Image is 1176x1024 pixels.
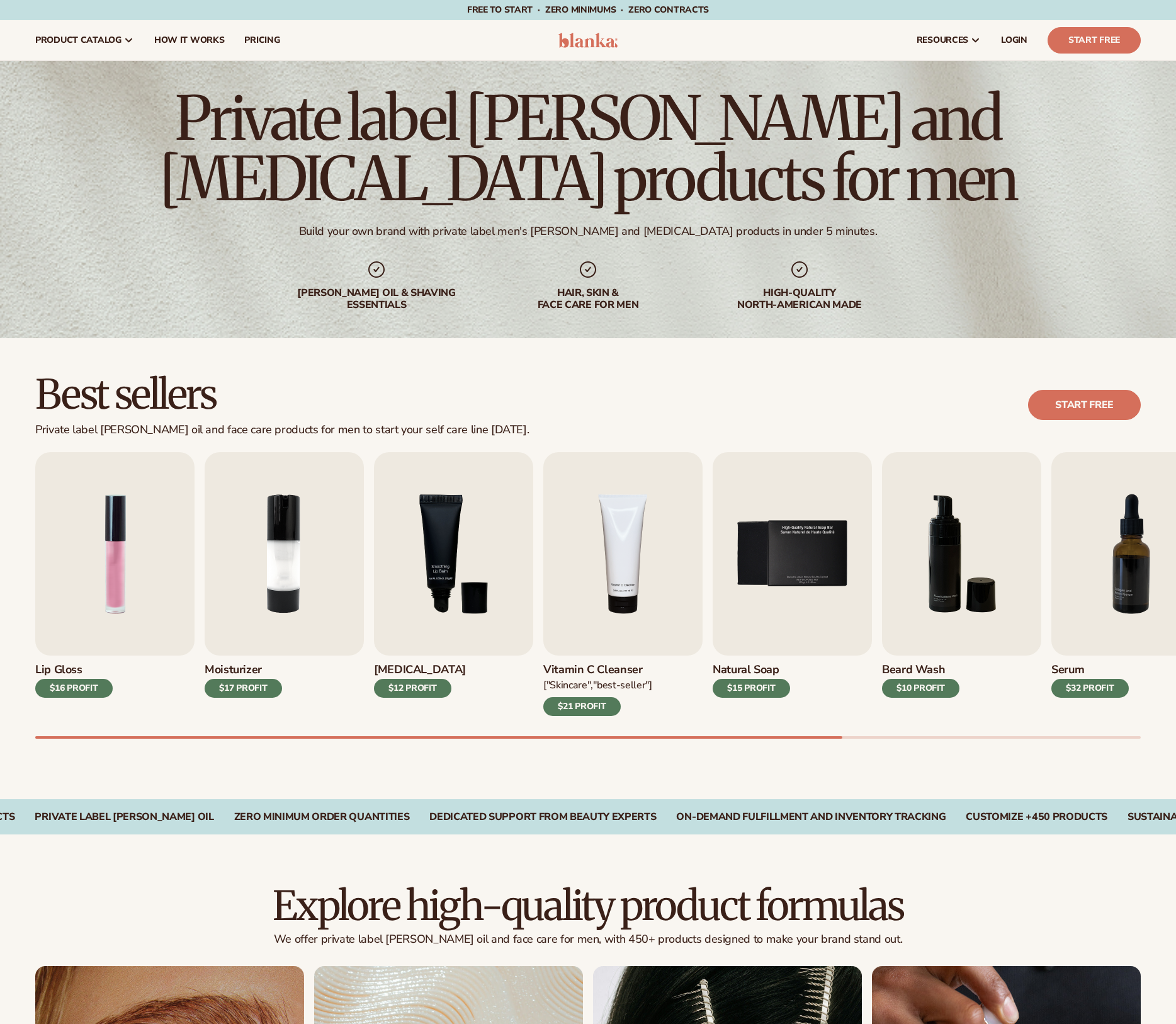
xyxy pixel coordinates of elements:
span: Free to start · ZERO minimums · ZERO contracts [467,4,709,16]
div: $10 PROFIT [882,679,959,698]
span: pricing [244,35,280,45]
div: ["Skincare","Best-seller"] [543,679,652,692]
span: LOGIN [1001,35,1027,45]
a: 5 / 9 [713,452,872,716]
div: On-Demand Fulfillment and Inventory Tracking [676,811,946,823]
a: 1 / 9 [35,452,195,716]
img: logo [558,33,618,48]
div: Private label [PERSON_NAME] oil and face care products for men to start your self care line [DATE]. [35,423,529,437]
a: 4 / 9 [543,452,703,716]
a: 6 / 9 [882,452,1041,716]
a: 3 / 9 [374,452,533,716]
a: Start Free [1048,27,1141,54]
a: LOGIN [991,20,1037,60]
span: How It Works [154,35,225,45]
div: [PERSON_NAME] oil & shaving essentials [296,287,457,311]
div: $12 PROFIT [374,679,451,698]
a: Start free [1028,390,1141,420]
p: We offer private label [PERSON_NAME] oil and face care for men, with 450+ products designed to ma... [35,933,1141,947]
span: product catalog [35,35,122,45]
div: Zero Minimum Order QuantitieS [234,811,410,823]
a: pricing [234,20,290,60]
div: $15 PROFIT [713,679,790,698]
div: CUSTOMIZE +450 PRODUCTS [966,811,1107,823]
h3: Natural Soap [713,663,790,677]
h1: Private label [PERSON_NAME] and [MEDICAL_DATA] products for men [35,88,1141,209]
h3: Serum [1051,663,1129,677]
div: $17 PROFIT [205,679,282,698]
h2: Explore high-quality product formulas [35,885,1141,927]
div: $21 PROFIT [543,697,621,716]
div: High-quality North-american made [719,287,880,311]
div: Build your own brand with private label men's [PERSON_NAME] and [MEDICAL_DATA] products in under ... [299,224,877,239]
h3: [MEDICAL_DATA] [374,663,466,677]
div: Private Label [PERSON_NAME] oil [35,811,213,823]
h3: Beard Wash [882,663,959,677]
div: $32 PROFIT [1051,679,1129,698]
a: resources [907,20,991,60]
h3: Vitamin C Cleanser [543,663,652,677]
h2: Best sellers [35,373,529,416]
div: $16 PROFIT [35,679,113,698]
div: hair, skin & face care for men [507,287,669,311]
div: Dedicated Support From Beauty Experts [429,811,656,823]
h3: Moisturizer [205,663,282,677]
span: resources [917,35,968,45]
a: product catalog [25,20,144,60]
a: How It Works [144,20,235,60]
h3: Lip Gloss [35,663,113,677]
a: 2 / 9 [205,452,364,716]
